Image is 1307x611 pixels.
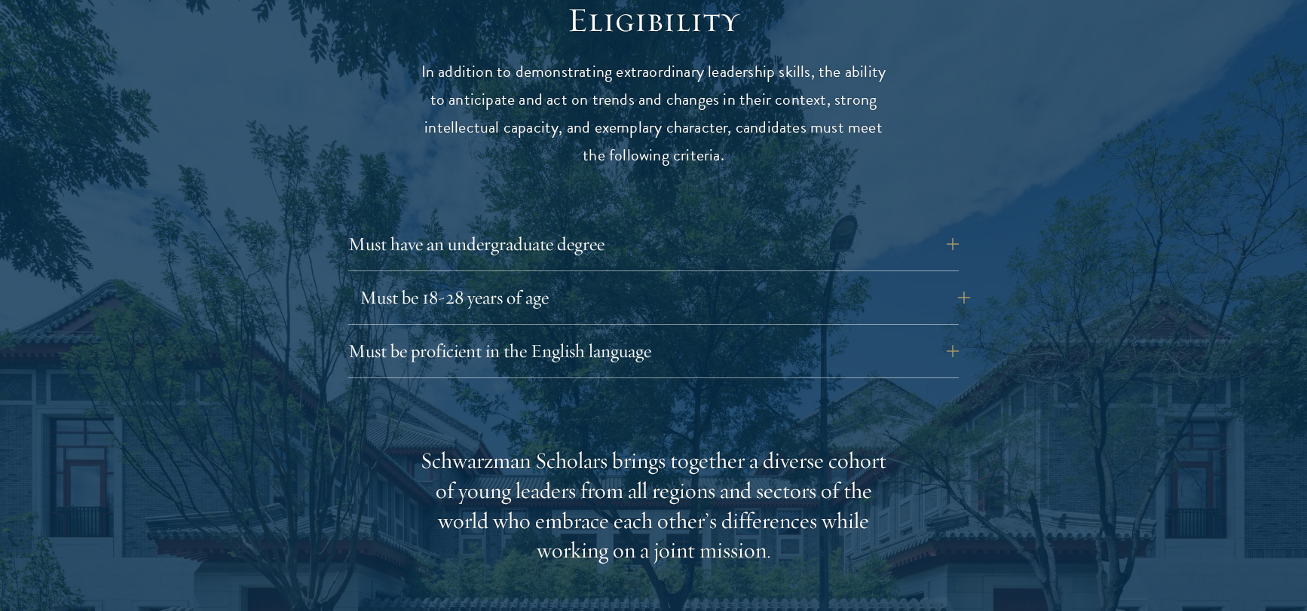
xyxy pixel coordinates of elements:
[348,333,959,369] button: Must be proficient in the English language
[420,58,887,170] p: In addition to demonstrating extraordinary leadership skills, the ability to anticipate and act o...
[420,446,887,567] div: Schwarzman Scholars brings together a diverse cohort of young leaders from all regions and sector...
[348,226,959,262] button: Must have an undergraduate degree
[360,280,970,316] button: Must be 18-28 years of age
